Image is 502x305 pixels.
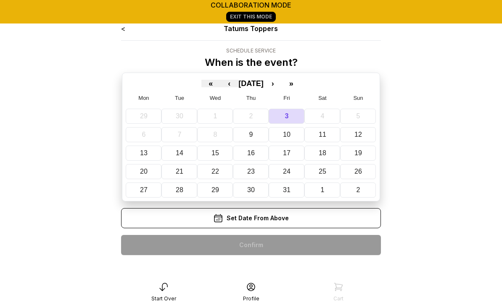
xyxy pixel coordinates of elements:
[220,80,238,87] button: ‹
[178,131,182,138] abbr: October 7, 2025
[319,131,326,138] abbr: October 11, 2025
[176,186,183,193] abbr: October 28, 2025
[269,127,304,142] button: October 10, 2025
[197,146,233,161] button: October 15, 2025
[201,80,220,87] button: «
[126,127,161,142] button: October 6, 2025
[126,164,161,179] button: October 20, 2025
[140,168,148,175] abbr: October 20, 2025
[285,112,289,120] abbr: October 3, 2025
[233,146,269,161] button: October 16, 2025
[233,164,269,179] button: October 23, 2025
[269,109,304,124] button: October 3, 2025
[319,149,326,156] abbr: October 18, 2025
[321,112,325,120] abbr: October 4, 2025
[226,12,276,22] a: Exit This Mode
[269,182,304,198] button: October 31, 2025
[211,149,219,156] abbr: October 15, 2025
[138,95,149,101] abbr: Monday
[197,127,233,142] button: October 8, 2025
[233,182,269,198] button: October 30, 2025
[283,149,291,156] abbr: October 17, 2025
[357,186,360,193] abbr: November 2, 2025
[249,112,253,120] abbr: October 2, 2025
[161,127,197,142] button: October 7, 2025
[238,79,264,88] span: [DATE]
[304,109,340,124] button: October 4, 2025
[269,164,304,179] button: October 24, 2025
[173,23,329,34] div: Tatums Toppers
[197,182,233,198] button: October 29, 2025
[140,112,148,120] abbr: September 29, 2025
[175,95,184,101] abbr: Tuesday
[161,182,197,198] button: October 28, 2025
[340,109,376,124] button: October 5, 2025
[238,80,264,87] button: [DATE]
[140,186,148,193] abbr: October 27, 2025
[211,168,219,175] abbr: October 22, 2025
[205,47,298,54] div: Schedule Service
[197,164,233,179] button: October 22, 2025
[304,127,340,142] button: October 11, 2025
[249,131,253,138] abbr: October 9, 2025
[246,95,256,101] abbr: Thursday
[205,56,298,69] p: When is the event?
[333,295,343,302] div: Cart
[354,168,362,175] abbr: October 26, 2025
[357,112,360,120] abbr: October 5, 2025
[126,182,161,198] button: October 27, 2025
[247,186,255,193] abbr: October 30, 2025
[283,95,290,101] abbr: Friday
[176,112,183,120] abbr: September 30, 2025
[126,146,161,161] button: October 13, 2025
[197,109,233,124] button: October 1, 2025
[243,295,259,302] div: Profile
[269,146,304,161] button: October 17, 2025
[318,95,327,101] abbr: Saturday
[214,112,217,120] abbr: October 1, 2025
[304,146,340,161] button: October 18, 2025
[161,146,197,161] button: October 14, 2025
[264,80,282,87] button: ›
[142,131,146,138] abbr: October 6, 2025
[210,95,221,101] abbr: Wednesday
[161,164,197,179] button: October 21, 2025
[340,164,376,179] button: October 26, 2025
[176,149,183,156] abbr: October 14, 2025
[247,149,255,156] abbr: October 16, 2025
[121,208,381,228] div: Set Date From Above
[151,295,176,302] div: Start Over
[321,186,325,193] abbr: November 1, 2025
[283,186,291,193] abbr: October 31, 2025
[354,131,362,138] abbr: October 12, 2025
[340,146,376,161] button: October 19, 2025
[282,80,301,87] button: »
[233,109,269,124] button: October 2, 2025
[304,182,340,198] button: November 1, 2025
[214,131,217,138] abbr: October 8, 2025
[176,168,183,175] abbr: October 21, 2025
[126,109,161,124] button: September 29, 2025
[283,168,291,175] abbr: October 24, 2025
[340,182,376,198] button: November 2, 2025
[121,24,125,33] a: <
[340,127,376,142] button: October 12, 2025
[354,149,362,156] abbr: October 19, 2025
[247,168,255,175] abbr: October 23, 2025
[161,109,197,124] button: September 30, 2025
[319,168,326,175] abbr: October 25, 2025
[211,186,219,193] abbr: October 29, 2025
[283,131,291,138] abbr: October 10, 2025
[233,127,269,142] button: October 9, 2025
[304,164,340,179] button: October 25, 2025
[353,95,363,101] abbr: Sunday
[140,149,148,156] abbr: October 13, 2025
